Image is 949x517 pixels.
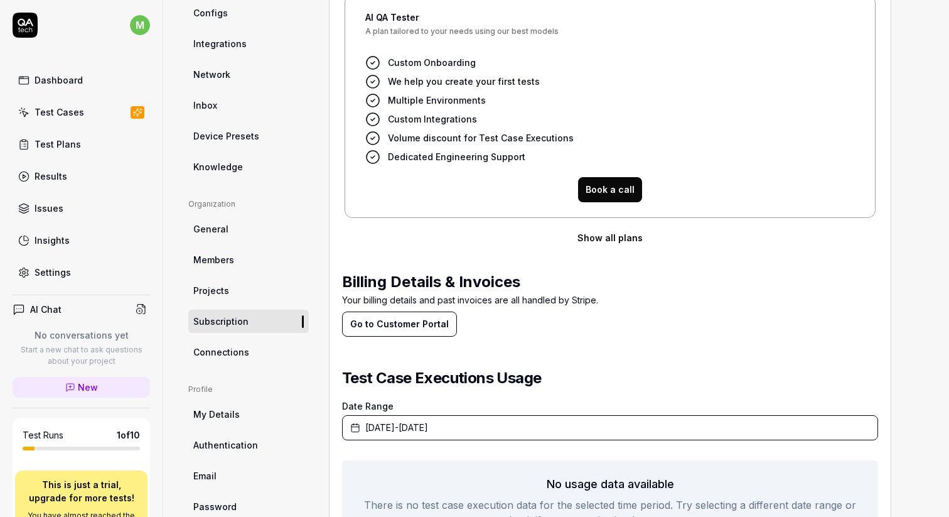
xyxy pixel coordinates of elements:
button: Book a call [578,177,642,202]
label: Date Range [342,400,878,413]
div: Test Plans [35,138,81,151]
a: Inbox [188,94,309,117]
a: Dashboard [13,68,150,92]
a: My Details [188,403,309,426]
span: Device Presets [193,129,259,143]
div: Organization [188,199,309,210]
a: Projects [188,279,309,302]
span: A plan tailored to your needs using our best models [365,28,855,45]
span: Volume discount for Test Case Executions [388,131,574,144]
a: Settings [13,260,150,285]
div: Profile [188,384,309,395]
h5: Test Runs [23,430,63,441]
a: Issues [13,196,150,220]
h2: Billing Details & Invoices [342,271,878,293]
span: Custom Integrations [388,112,477,126]
a: Device Presets [188,124,309,148]
h3: No usage data available [357,476,863,493]
a: Integrations [188,32,309,55]
span: m [130,15,150,35]
span: Authentication [193,438,258,452]
a: Insights [13,228,150,253]
span: Dedicated Engineering Support [388,150,525,163]
button: m [130,13,150,38]
a: Subscription [188,310,309,333]
button: Go to Customer Portal [342,312,457,337]
p: Start a new chat to ask questions about your project [13,344,150,367]
span: Inbox [193,99,217,112]
p: This is just a trial, upgrade for more tests! [23,478,140,504]
span: We help you create your first tests [388,75,540,88]
div: Dashboard [35,73,83,87]
div: Insights [35,234,70,247]
button: Show all plans [342,226,878,251]
a: Results [13,164,150,188]
span: Custom Onboarding [388,56,476,69]
p: Your billing details and past invoices are all handled by Stripe. [342,293,878,312]
a: Knowledge [188,155,309,178]
span: [DATE] - [DATE] [365,421,428,434]
span: Members [193,253,234,266]
span: Knowledge [193,160,243,173]
span: Password [193,500,237,513]
div: Test Cases [35,106,84,119]
h2: Test Case Executions Usage [342,367,878,389]
a: General [188,217,309,241]
span: Projects [193,284,229,297]
a: Members [188,248,309,271]
span: Email [193,469,217,482]
span: Configs [193,6,228,19]
a: Network [188,63,309,86]
a: Authentication [188,433,309,457]
button: [DATE]-[DATE] [342,415,878,440]
span: General [193,222,228,236]
div: Results [35,170,67,183]
a: Connections [188,340,309,364]
a: New [13,377,150,398]
span: 1 of 10 [117,428,140,442]
p: No conversations yet [13,329,150,342]
span: New [78,381,98,394]
span: Subscription [193,315,249,328]
a: Test Cases [13,100,150,124]
div: Settings [35,266,71,279]
span: Integrations [193,37,247,50]
a: Configs [188,1,309,24]
span: Multiple Environments [388,94,486,107]
span: Connections [193,346,249,359]
span: My Details [193,408,240,421]
a: Test Plans [13,132,150,156]
a: Book a call [578,183,642,195]
span: Network [193,68,230,81]
h4: AI QA Tester [365,11,855,24]
h4: AI Chat [30,303,62,316]
div: Issues [35,202,63,215]
a: Email [188,464,309,487]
